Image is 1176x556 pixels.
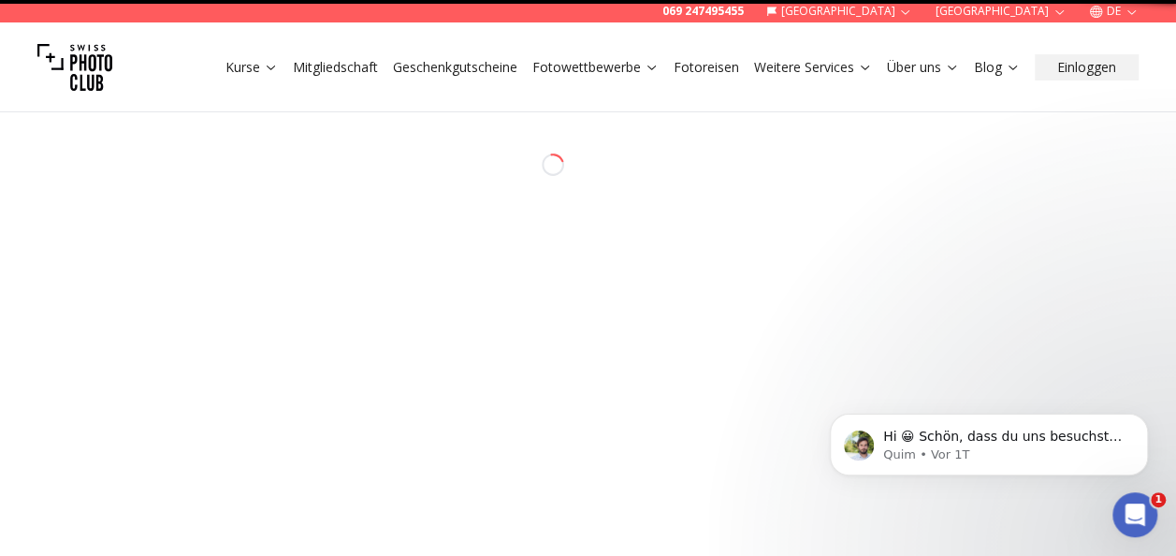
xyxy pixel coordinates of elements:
[225,58,278,77] a: Kurse
[285,54,385,80] button: Mitgliedschaft
[525,54,666,80] button: Fotowettbewerbe
[37,30,112,105] img: Swiss photo club
[747,54,879,80] button: Weitere Services
[887,58,959,77] a: Über uns
[666,54,747,80] button: Fotoreisen
[802,374,1176,505] iframe: Intercom notifications Nachricht
[1112,492,1157,537] iframe: Intercom live chat
[966,54,1027,80] button: Blog
[1151,492,1166,507] span: 1
[293,58,378,77] a: Mitgliedschaft
[1035,54,1139,80] button: Einloggen
[974,58,1020,77] a: Blog
[879,54,966,80] button: Über uns
[662,4,744,19] a: 069 247495455
[385,54,525,80] button: Geschenkgutscheine
[218,54,285,80] button: Kurse
[393,58,517,77] a: Geschenkgutscheine
[532,58,659,77] a: Fotowettbewerbe
[674,58,739,77] a: Fotoreisen
[754,58,872,77] a: Weitere Services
